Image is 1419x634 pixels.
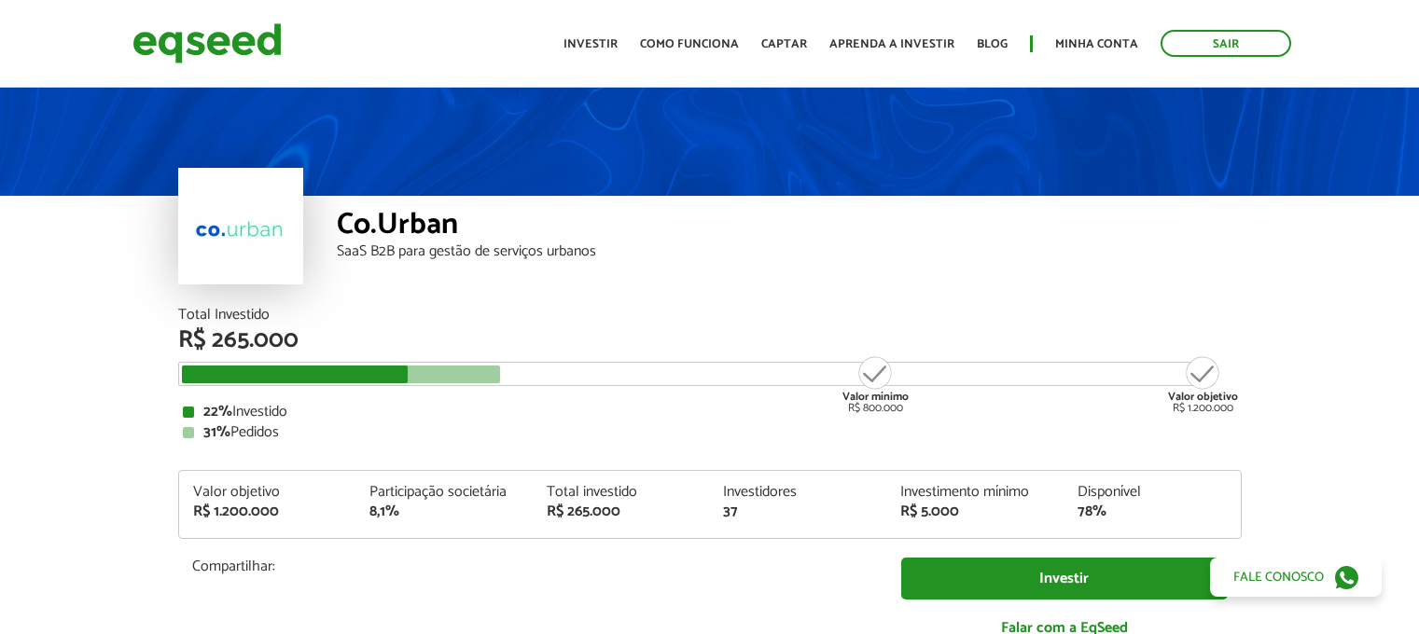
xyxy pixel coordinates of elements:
[203,399,232,424] strong: 22%
[829,38,954,50] a: Aprenda a investir
[1168,388,1238,406] strong: Valor objetivo
[183,405,1237,420] div: Investido
[900,485,1050,500] div: Investimento mínimo
[547,485,696,500] div: Total investido
[369,504,519,519] div: 8,1%
[1055,38,1138,50] a: Minha conta
[977,38,1008,50] a: Blog
[337,210,1242,244] div: Co.Urban
[183,425,1237,440] div: Pedidos
[723,504,872,519] div: 37
[369,485,519,500] div: Participação societária
[1161,30,1291,57] a: Sair
[1078,504,1227,519] div: 78%
[761,38,807,50] a: Captar
[842,388,909,406] strong: Valor mínimo
[563,38,618,50] a: Investir
[1078,485,1227,500] div: Disponível
[193,504,342,519] div: R$ 1.200.000
[640,38,739,50] a: Como funciona
[1168,354,1238,414] div: R$ 1.200.000
[132,19,282,68] img: EqSeed
[178,328,1242,352] div: R$ 265.000
[547,504,696,519] div: R$ 265.000
[723,485,872,500] div: Investidores
[900,504,1050,519] div: R$ 5.000
[841,354,911,414] div: R$ 800.000
[178,308,1242,323] div: Total Investido
[193,485,342,500] div: Valor objetivo
[203,420,230,445] strong: 31%
[337,244,1242,259] div: SaaS B2B para gestão de serviços urbanos
[1210,558,1382,597] a: Fale conosco
[192,558,873,575] p: Compartilhar:
[901,558,1228,600] a: Investir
